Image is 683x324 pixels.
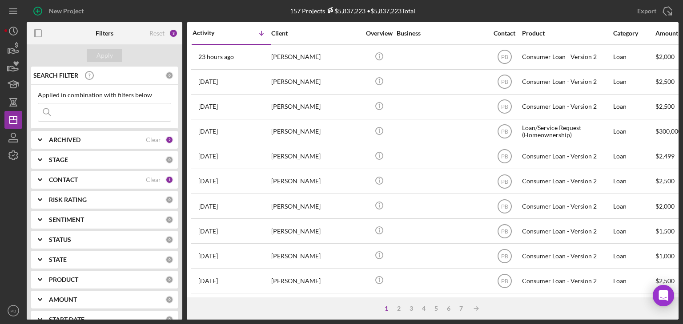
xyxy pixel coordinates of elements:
[655,177,675,185] span: $2,500
[501,253,508,259] text: PB
[198,253,218,260] time: 2025-08-01 19:47
[380,305,393,312] div: 1
[198,53,234,60] time: 2025-09-30 17:43
[198,277,218,284] time: 2025-07-16 17:37
[49,316,84,323] b: START DATE
[501,154,508,160] text: PB
[271,244,360,268] div: [PERSON_NAME]
[49,216,84,223] b: SENTIMENT
[271,30,360,37] div: Client
[11,308,16,313] text: PB
[271,194,360,218] div: [PERSON_NAME]
[325,7,366,15] div: $5,837,223
[455,305,467,312] div: 7
[522,120,611,143] div: Loan/Service Request (Homeownership)
[271,95,360,119] div: [PERSON_NAME]
[501,104,508,110] text: PB
[501,129,508,135] text: PB
[271,70,360,94] div: [PERSON_NAME]
[522,269,611,292] div: Consumer Loan - Version 2
[488,30,521,37] div: Contact
[628,2,679,20] button: Export
[522,170,611,193] div: Consumer Loan - Version 2
[613,170,655,193] div: Loan
[522,30,611,37] div: Product
[613,70,655,94] div: Loan
[165,156,173,164] div: 0
[271,170,360,193] div: [PERSON_NAME]
[655,53,675,60] span: $2,000
[146,176,161,183] div: Clear
[613,269,655,292] div: Loan
[146,136,161,143] div: Clear
[96,49,113,62] div: Apply
[198,228,218,235] time: 2025-08-07 03:45
[522,45,611,69] div: Consumer Loan - Version 2
[49,256,67,263] b: STATE
[501,178,508,185] text: PB
[613,45,655,69] div: Loan
[501,228,508,234] text: PB
[522,294,611,317] div: Consumer Loan - Version 2
[655,227,675,235] span: $1,500
[613,95,655,119] div: Loan
[165,316,173,324] div: 0
[49,156,68,163] b: STAGE
[271,269,360,292] div: [PERSON_NAME]
[430,305,442,312] div: 5
[613,294,655,317] div: Loan
[49,136,80,143] b: ARCHIVED
[271,145,360,168] div: [PERSON_NAME]
[522,145,611,168] div: Consumer Loan - Version 2
[522,95,611,119] div: Consumer Loan - Version 2
[198,203,218,210] time: 2025-08-08 02:23
[655,78,675,85] span: $2,500
[418,305,430,312] div: 4
[165,196,173,204] div: 0
[271,45,360,69] div: [PERSON_NAME]
[405,305,418,312] div: 3
[198,153,218,160] time: 2025-08-16 03:41
[655,252,675,260] span: $1,000
[362,30,396,37] div: Overview
[522,70,611,94] div: Consumer Loan - Version 2
[165,176,173,184] div: 1
[198,78,218,85] time: 2025-09-25 05:20
[501,79,508,85] text: PB
[165,256,173,264] div: 0
[397,294,486,317] div: Surviving The Storms Ministries (SHE)
[613,194,655,218] div: Loan
[522,244,611,268] div: Consumer Loan - Version 2
[522,194,611,218] div: Consumer Loan - Version 2
[165,236,173,244] div: 0
[290,7,415,15] div: 157 Projects • $5,837,223 Total
[501,54,508,60] text: PB
[522,219,611,243] div: Consumer Loan - Version 2
[198,103,218,110] time: 2025-09-16 18:11
[49,176,78,183] b: CONTACT
[655,103,675,110] span: $2,500
[165,276,173,284] div: 0
[393,305,405,312] div: 2
[87,49,122,62] button: Apply
[397,30,486,37] div: Business
[193,29,232,36] div: Activity
[49,2,84,20] div: New Project
[165,296,173,304] div: 0
[637,2,656,20] div: Export
[165,136,173,144] div: 2
[49,296,77,303] b: AMOUNT
[38,91,171,99] div: Applied in combination with filters below
[49,196,87,203] b: RISK RATING
[198,178,218,185] time: 2025-08-15 12:23
[501,278,508,284] text: PB
[613,30,655,37] div: Category
[501,203,508,209] text: PB
[169,29,178,38] div: 3
[49,236,71,243] b: STATUS
[33,72,78,79] b: SEARCH FILTER
[613,244,655,268] div: Loan
[49,276,78,283] b: PRODUCT
[655,277,675,284] span: $2,500
[613,219,655,243] div: Loan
